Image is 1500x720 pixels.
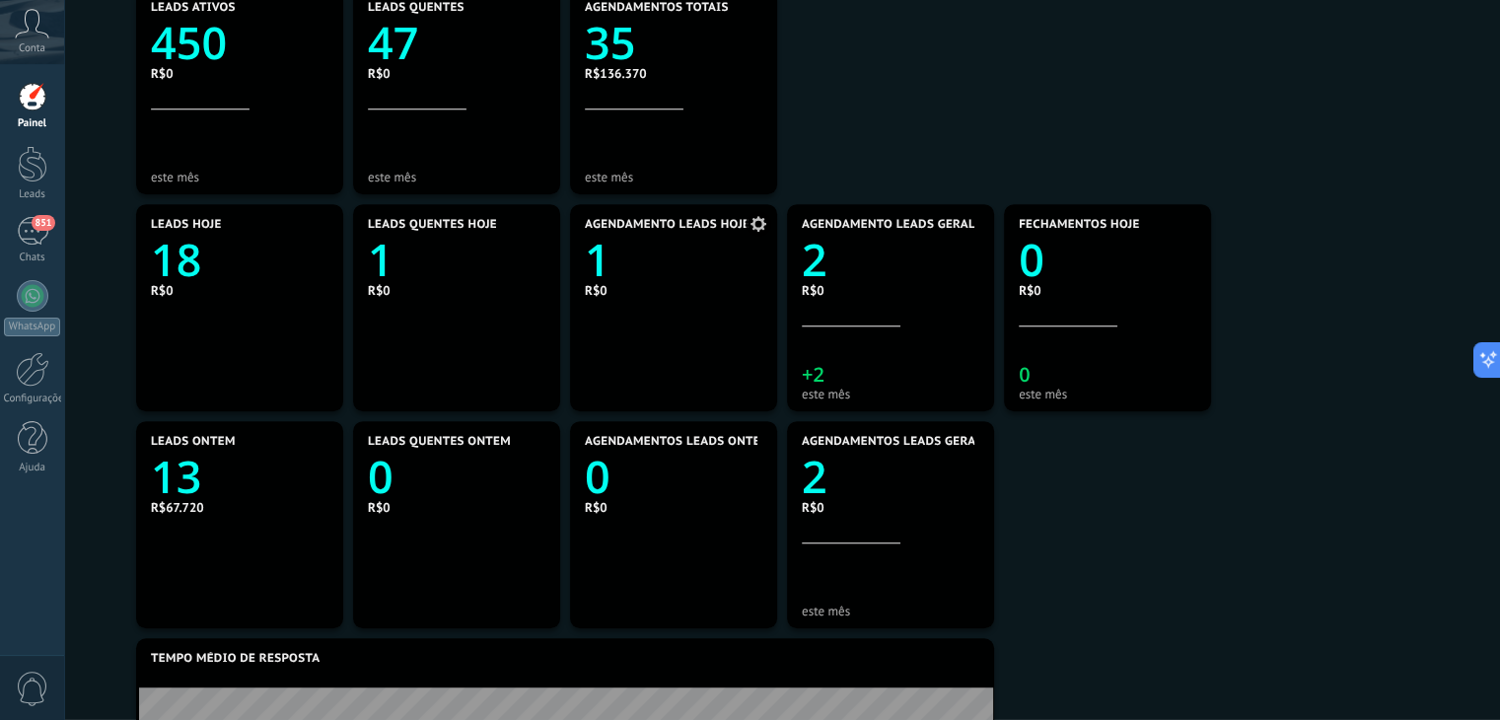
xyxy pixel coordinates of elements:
[802,447,979,507] a: 2
[151,1,236,15] span: Leads Ativos
[151,435,236,449] span: Leads Ontem
[368,170,545,184] div: este mês
[368,1,464,15] span: Leads Quentes
[585,447,762,507] a: 0
[4,252,61,264] div: Chats
[585,230,610,290] text: 1
[368,13,418,73] text: 47
[151,13,328,73] a: 450
[585,499,762,516] div: R$0
[802,387,979,401] div: este mês
[368,447,393,507] text: 0
[368,499,545,516] div: R$0
[151,170,328,184] div: este mês
[151,230,201,290] text: 18
[1019,218,1139,232] span: Fechamentos Hoje
[4,188,61,201] div: Leads
[151,65,328,82] div: R$0
[368,230,545,290] a: 1
[368,65,545,82] div: R$0
[585,170,762,184] div: este mês
[802,282,979,299] div: R$0
[151,230,328,290] a: 18
[368,13,545,73] a: 47
[368,447,545,507] a: 0
[802,230,979,290] a: 2
[802,604,979,618] div: este mês
[4,462,61,474] div: Ajuda
[585,447,610,507] text: 0
[151,447,328,507] a: 13
[585,65,762,82] div: R$136.370
[151,652,320,666] span: Tempo médio de resposta
[368,230,393,290] text: 1
[32,215,54,231] span: 851
[1019,282,1196,299] div: R$0
[585,1,729,15] span: Agendamentos Totais
[151,13,227,73] text: 450
[802,361,824,388] text: +2
[19,42,45,55] span: Conta
[151,447,201,507] text: 13
[585,282,762,299] div: R$0
[1019,230,1044,290] text: 0
[585,230,762,290] a: 1
[368,218,497,232] span: Leads Quentes Hoje
[4,318,60,336] div: WhatsApp
[585,13,635,73] text: 35
[368,282,545,299] div: R$0
[4,117,61,130] div: Painel
[1019,387,1196,401] div: este mês
[802,447,827,507] text: 2
[151,218,222,232] span: Leads Hoje
[1019,361,1030,388] text: 0
[151,499,328,516] div: R$67.720
[585,218,750,232] span: Agendamento Leads Hoje
[802,230,827,290] text: 2
[368,435,511,449] span: Leads Quentes Ontem
[151,282,328,299] div: R$0
[1019,230,1196,290] a: 0
[802,499,979,516] div: R$0
[585,13,762,73] a: 35
[4,393,61,405] div: Configurações
[585,435,771,449] span: Agendamentos Leads Ontem
[802,435,982,449] span: Agendamentos Leads Geral
[802,218,975,232] span: Agendamento Leads Geral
